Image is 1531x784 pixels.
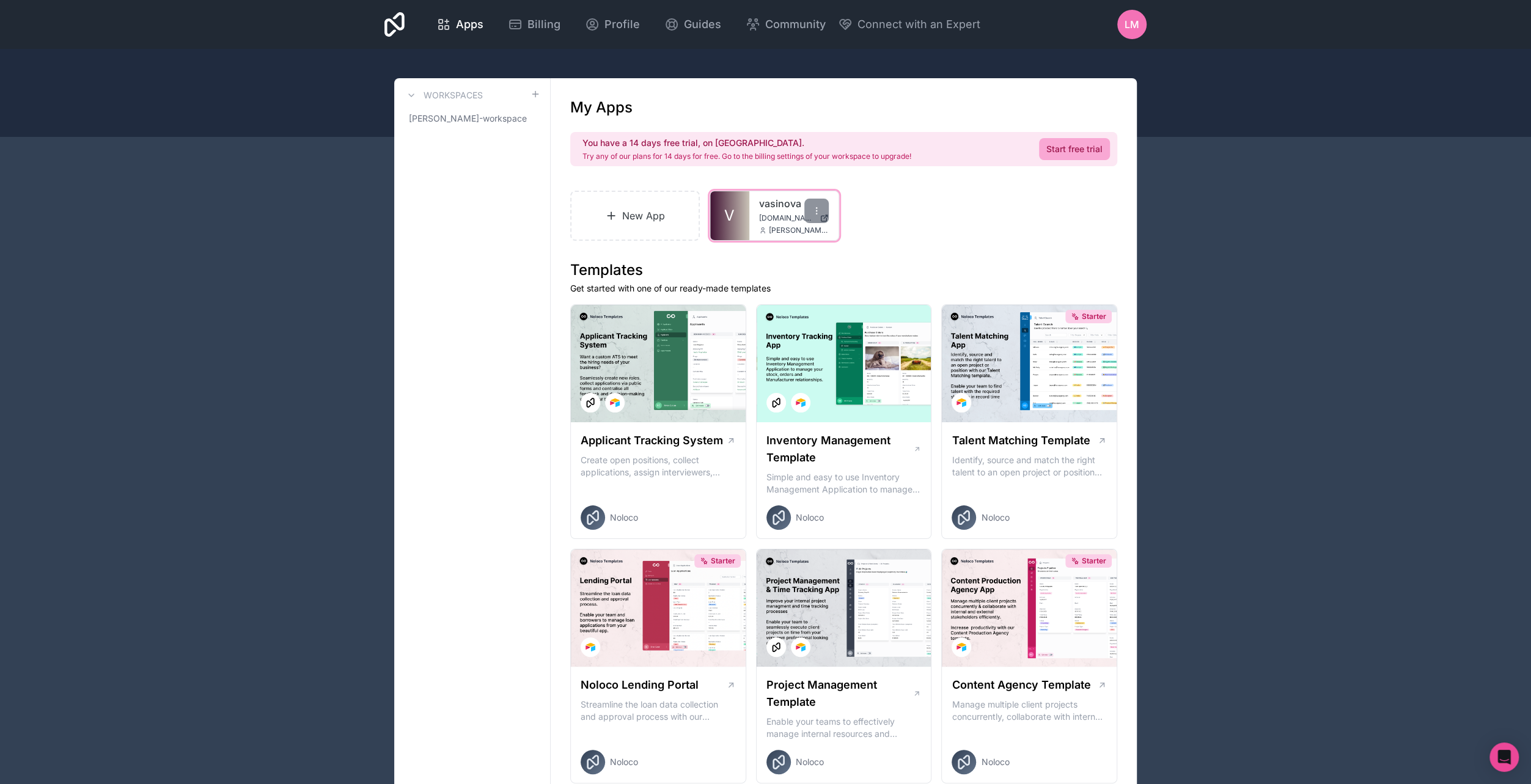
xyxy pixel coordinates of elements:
span: [PERSON_NAME]-workspace [409,112,527,125]
span: [DOMAIN_NAME] [759,213,815,223]
img: Airtable Logo [956,398,966,408]
h1: Noloco Lending Portal [581,676,699,694]
p: Get started with one of our ready-made templates [570,282,1117,295]
a: Workspaces [404,88,483,103]
h3: Workspaces [424,89,483,101]
span: Noloco [981,511,1009,524]
a: Guides [655,11,731,38]
p: Simple and easy to use Inventory Management Application to manage your stock, orders and Manufact... [766,471,922,496]
img: Airtable Logo [586,642,595,652]
span: Noloco [610,511,638,524]
button: Connect with an Expert [838,16,980,33]
span: Noloco [796,511,824,524]
p: Identify, source and match the right talent to an open project or position with our Talent Matchi... [952,454,1107,478]
h2: You have a 14 days free trial, on [GEOGRAPHIC_DATA]. [582,137,911,149]
span: Community [765,16,826,33]
h1: Project Management Template [766,676,912,711]
h1: Content Agency Template [952,676,1090,694]
a: Start free trial [1039,138,1110,160]
span: Starter [711,556,735,566]
p: Create open positions, collect applications, assign interviewers, centralise candidate feedback a... [581,454,736,478]
img: Airtable Logo [956,642,966,652]
span: Profile [604,16,640,33]
a: [PERSON_NAME]-workspace [404,108,540,130]
span: Apps [456,16,483,33]
a: Billing [498,11,570,38]
a: [DOMAIN_NAME] [759,213,829,223]
span: Starter [1082,312,1106,321]
span: [PERSON_NAME][EMAIL_ADDRESS][DOMAIN_NAME] [769,225,829,235]
span: Noloco [796,756,824,768]
h1: Talent Matching Template [952,432,1090,449]
img: Airtable Logo [796,398,806,408]
span: Noloco [981,756,1009,768]
div: Open Intercom Messenger [1489,742,1519,772]
h1: My Apps [570,98,633,117]
a: Apps [427,11,493,38]
h1: Inventory Management Template [766,432,913,466]
p: Manage multiple client projects concurrently, collaborate with internal and external stakeholders... [952,698,1107,723]
span: Billing [527,16,560,33]
img: Airtable Logo [796,642,806,652]
a: Profile [575,11,650,38]
span: Guides [684,16,721,33]
span: Starter [1082,556,1106,566]
h1: Templates [570,260,1117,280]
p: Streamline the loan data collection and approval process with our Lending Portal template. [581,698,736,723]
span: Noloco [610,756,638,768]
a: New App [570,191,700,241]
img: Airtable Logo [610,398,620,408]
span: V [724,206,735,225]
h1: Applicant Tracking System [581,432,723,449]
span: LM [1125,17,1139,32]
span: Connect with an Expert [857,16,980,33]
p: Try any of our plans for 14 days for free. Go to the billing settings of your workspace to upgrade! [582,152,911,161]
a: vasinova [759,196,829,211]
p: Enable your teams to effectively manage internal resources and execute client projects on time. [766,716,922,740]
a: V [710,191,749,240]
a: Community [736,11,835,38]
